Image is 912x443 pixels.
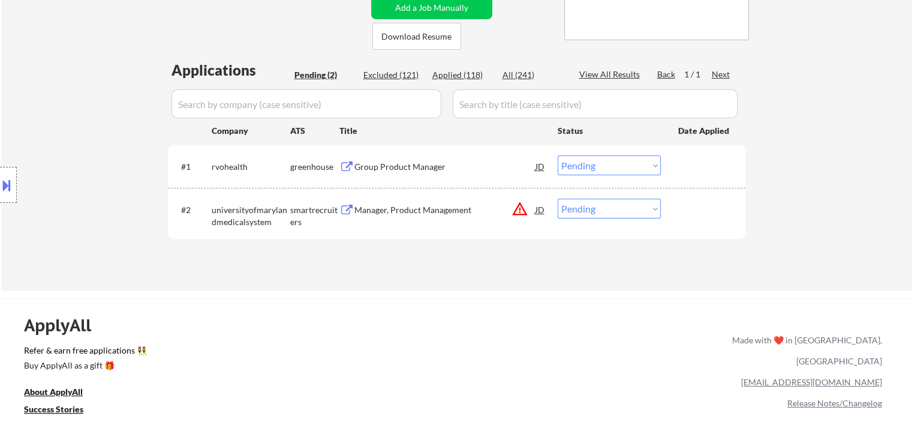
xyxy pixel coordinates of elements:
div: greenhouse [290,161,339,173]
div: Applied (118) [432,69,492,81]
div: ApplyAll [24,315,105,336]
a: Refer & earn free applications 👯‍♀️ [24,346,481,359]
u: Success Stories [24,404,83,414]
div: Company [212,125,290,137]
div: JD [534,199,546,220]
div: Excluded (121) [363,69,423,81]
input: Search by company (case sensitive) [171,89,441,118]
button: Download Resume [372,23,461,50]
a: Buy ApplyAll as a gift 🎁 [24,359,144,374]
div: Pending (2) [294,69,354,81]
button: warning_amber [511,200,528,217]
div: Group Product Manager [354,161,535,173]
a: Release Notes/Changelog [787,398,882,408]
div: rvohealth [212,161,290,173]
a: [EMAIL_ADDRESS][DOMAIN_NAME] [741,377,882,387]
div: Back [657,68,676,80]
div: View All Results [579,68,643,80]
div: All (241) [502,69,562,81]
u: About ApplyAll [24,387,83,397]
div: Title [339,125,546,137]
div: Date Applied [678,125,731,137]
input: Search by title (case sensitive) [453,89,738,118]
div: ATS [290,125,339,137]
div: smartrecruiters [290,204,339,228]
div: 1 / 1 [684,68,712,80]
a: About ApplyAll [24,385,100,400]
div: Buy ApplyAll as a gift 🎁 [24,361,144,370]
div: JD [534,155,546,177]
div: Made with ❤️ in [GEOGRAPHIC_DATA], [GEOGRAPHIC_DATA] [727,330,882,372]
div: Applications [171,63,290,77]
div: Status [558,119,661,141]
a: Success Stories [24,403,100,418]
div: Manager, Product Management [354,204,535,216]
div: Next [712,68,731,80]
div: universityofmarylandmedicalsystem [212,204,290,228]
